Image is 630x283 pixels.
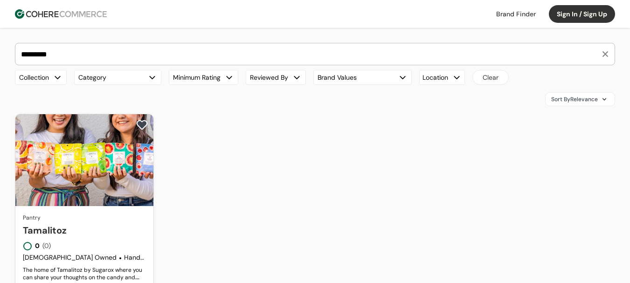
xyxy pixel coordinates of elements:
span: Sort By Relevance [551,95,598,104]
a: Tamalitoz [23,223,146,237]
button: Clear [472,70,509,85]
button: add to favorite [134,118,150,132]
img: Cohere Logo [15,9,107,19]
button: Sign In / Sign Up [549,5,615,23]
